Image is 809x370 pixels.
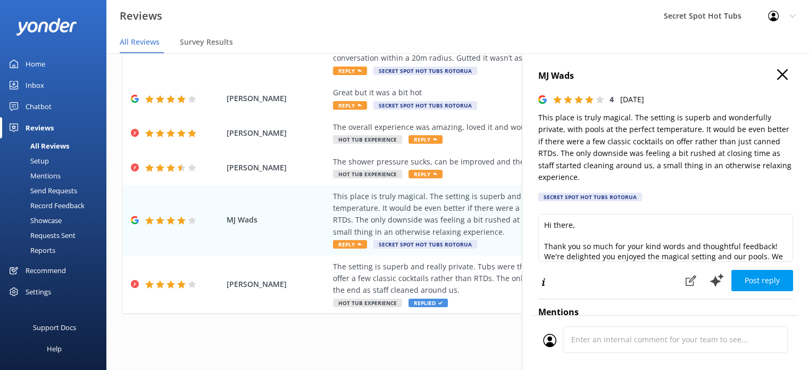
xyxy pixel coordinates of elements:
[227,162,328,174] span: [PERSON_NAME]
[6,153,106,168] a: Setup
[6,198,106,213] a: Record Feedback
[26,75,44,96] div: Inbox
[227,93,328,104] span: [PERSON_NAME]
[6,243,106,258] a: Reports
[333,261,721,297] div: The setting is superb and really private. Tubs were the perfect temperature. It would be great if...
[333,240,367,249] span: Reply
[6,168,61,183] div: Mentions
[26,53,45,75] div: Home
[538,69,793,83] h4: MJ Wads
[408,299,448,307] span: Replied
[227,278,328,290] span: [PERSON_NAME]
[26,281,51,302] div: Settings
[6,153,49,168] div: Setup
[543,334,556,347] img: user_profile.svg
[333,156,721,168] div: The shower pressure sucks, can be improved and the handles come off too easil
[180,37,233,47] span: Survey Results
[610,94,614,104] span: 4
[16,18,77,36] img: yonder-white-logo.png
[333,101,367,110] span: Reply
[6,138,106,153] a: All Reviews
[6,243,55,258] div: Reports
[26,117,54,138] div: Reviews
[333,67,367,75] span: Reply
[777,69,788,81] button: Close
[6,198,85,213] div: Record Feedback
[538,214,793,262] textarea: Hi there, Thank you so much for your kind words and thoughtful feedback! We're delighted you enjo...
[6,213,62,228] div: Showcase
[120,7,162,24] h3: Reviews
[227,214,328,226] span: MJ Wads
[408,170,443,178] span: Reply
[47,338,62,359] div: Help
[373,101,477,110] span: Secret Spot Hot Tubs Rotorua
[538,112,793,183] p: This place is truly magical. The setting is superb and wonderfully private, with pools at the per...
[6,228,106,243] a: Requests Sent
[120,37,160,47] span: All Reviews
[6,138,69,153] div: All Reviews
[6,183,77,198] div: Send Requests
[6,183,106,198] a: Send Requests
[227,127,328,139] span: [PERSON_NAME]
[538,306,793,319] h4: Mentions
[373,67,477,75] span: Secret Spot Hot Tubs Rotorua
[26,260,66,281] div: Recommend
[333,191,721,239] div: This place is truly magical. The setting is superb and wonderfully private, with pools at the per...
[6,213,106,228] a: Showcase
[6,228,76,243] div: Requests Sent
[408,135,443,144] span: Reply
[373,240,477,249] span: Secret Spot Hot Tubs Rotorua
[333,135,402,144] span: Hot Tub Experience
[538,193,642,201] div: Secret Spot Hot Tubs Rotorua
[333,299,402,307] span: Hot Tub Experience
[333,121,721,133] div: The overall experience was amazing, loved it and would definitely come back.
[33,317,76,338] div: Support Docs
[731,270,793,291] button: Post reply
[620,94,644,105] p: [DATE]
[333,87,721,98] div: Great but it was a bit hot
[333,170,402,178] span: Hot Tub Experience
[6,168,106,183] a: Mentions
[26,96,52,117] div: Chatbot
